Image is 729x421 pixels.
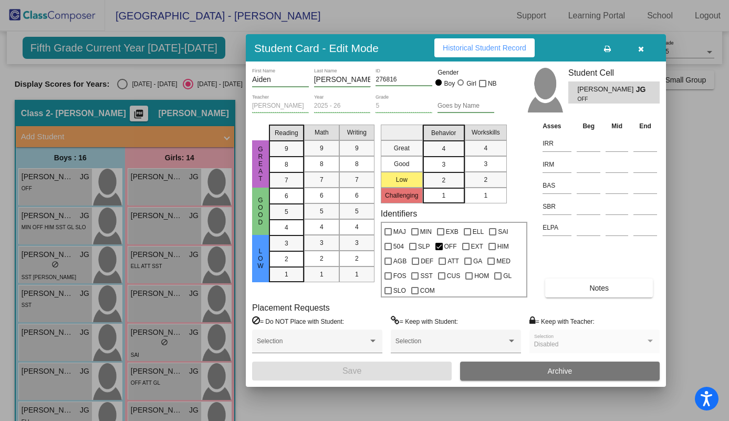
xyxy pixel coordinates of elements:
span: 3 [285,239,288,248]
button: Historical Student Record [434,38,535,57]
span: HOM [474,270,489,282]
span: 2 [320,254,324,263]
input: assessment [543,157,571,172]
th: End [631,120,660,132]
span: 4 [355,222,359,232]
span: Save [342,366,361,375]
span: Writing [347,128,367,137]
th: Mid [603,120,631,132]
span: GL [503,270,512,282]
span: 4 [484,143,487,153]
input: assessment [543,220,571,235]
h3: Student Cell [568,68,660,78]
span: 6 [285,191,288,201]
span: Math [315,128,329,137]
span: Low [256,248,265,270]
label: = Keep with Student: [391,316,458,326]
span: FOS [393,270,407,282]
span: 6 [320,191,324,200]
span: 9 [285,144,288,153]
span: 3 [355,238,359,248]
button: Save [252,362,452,381]
span: ATT [447,255,459,268]
span: JG [636,84,651,95]
span: EXT [471,240,483,253]
span: 1 [442,191,445,200]
span: 7 [320,175,324,184]
span: 8 [320,159,324,169]
span: 3 [442,160,445,169]
input: assessment [543,178,571,193]
input: teacher [252,102,309,110]
span: [PERSON_NAME] [577,84,636,95]
input: grade [376,102,432,110]
span: 1 [320,270,324,279]
span: OFF [444,240,457,253]
label: = Keep with Teacher: [529,316,595,326]
span: 1 [285,270,288,279]
span: OFF [577,95,628,103]
span: SLO [393,284,406,297]
span: SST [420,270,432,282]
label: Identifiers [381,209,417,219]
span: 4 [442,144,445,153]
span: 7 [285,176,288,185]
span: 8 [285,160,288,169]
span: NB [488,77,497,90]
span: 8 [355,159,359,169]
span: 5 [355,207,359,216]
span: Notes [589,284,609,292]
span: SLP [418,240,430,253]
span: 3 [484,159,487,169]
span: Historical Student Record [443,44,526,52]
span: CUS [447,270,460,282]
span: 3 [320,238,324,248]
span: Workskills [472,128,500,137]
span: 2 [484,175,487,184]
span: AGB [393,255,407,268]
div: Boy [444,79,455,88]
span: ELL [473,225,484,238]
span: GA [473,255,482,268]
span: HIM [497,240,509,253]
span: Archive [548,367,572,375]
input: year [314,102,371,110]
input: assessment [543,199,571,214]
span: 504 [393,240,404,253]
span: 7 [355,175,359,184]
label: Placement Requests [252,303,330,313]
button: Archive [460,362,660,381]
span: 2 [442,176,445,185]
input: Enter ID [376,76,432,84]
h3: Student Card - Edit Mode [254,42,379,55]
span: Good [256,197,265,226]
span: COM [420,284,435,297]
span: MAJ [393,225,406,238]
span: 5 [285,207,288,217]
span: MED [496,255,511,268]
span: Behavior [431,128,456,138]
span: Reading [275,128,298,138]
input: assessment [543,136,571,151]
span: EXB [446,225,459,238]
span: DEF [421,255,433,268]
span: SAI [498,225,508,238]
span: Disabled [534,341,559,348]
mat-label: Gender [438,68,494,77]
span: 6 [355,191,359,200]
span: 9 [355,143,359,153]
th: Asses [540,120,574,132]
span: Great [256,146,265,182]
th: Beg [574,120,603,132]
span: MIN [420,225,432,238]
button: Notes [545,279,653,297]
span: 2 [355,254,359,263]
span: 2 [285,254,288,264]
span: 4 [320,222,324,232]
span: 1 [484,191,487,200]
div: Girl [466,79,476,88]
label: = Do NOT Place with Student: [252,316,344,326]
span: 9 [320,143,324,153]
span: 5 [320,207,324,216]
input: goes by name [438,102,494,110]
